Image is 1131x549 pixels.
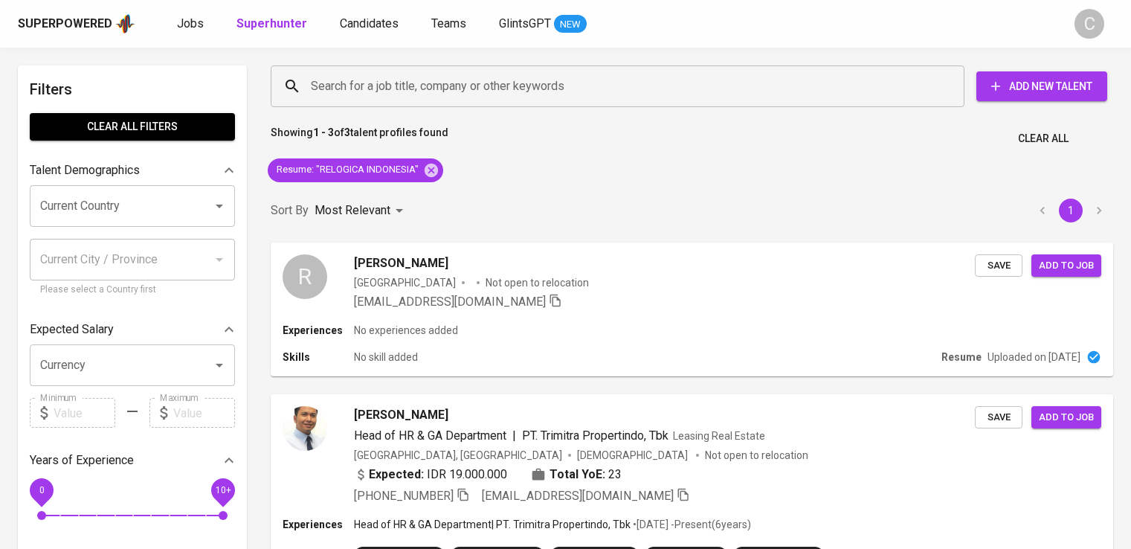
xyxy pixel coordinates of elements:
button: Add New Talent [976,71,1107,101]
span: Head of HR & GA Department [354,428,506,443]
p: Not open to relocation [486,275,589,290]
span: 10+ [215,485,231,495]
div: [GEOGRAPHIC_DATA] [354,275,456,290]
div: R [283,254,327,299]
p: Showing of talent profiles found [271,125,448,152]
p: Years of Experience [30,452,134,469]
p: No skill added [354,350,418,365]
p: Not open to relocation [705,448,808,463]
span: 0 [39,485,44,495]
div: Years of Experience [30,446,235,475]
div: Most Relevant [315,197,408,225]
span: [EMAIL_ADDRESS][DOMAIN_NAME] [482,489,674,503]
span: Teams [431,16,466,30]
span: Resume : "RELOGICA INDONESIA" [268,163,428,177]
p: Head of HR & GA Department | PT. Trimitra Propertindo, Tbk [354,517,631,532]
div: Resume: "RELOGICA INDONESIA" [268,158,443,182]
p: Most Relevant [315,202,390,219]
span: Leasing Real Estate [673,430,765,442]
span: Candidates [340,16,399,30]
h6: Filters [30,77,235,101]
button: Clear All filters [30,113,235,141]
p: Expected Salary [30,321,114,338]
a: Teams [431,15,469,33]
p: Skills [283,350,354,365]
div: Expected Salary [30,315,235,344]
button: Clear All [1012,125,1074,152]
input: Value [54,398,115,428]
div: C [1074,9,1104,39]
span: [PHONE_NUMBER] [354,489,454,503]
p: Uploaded on [DATE] [987,350,1080,365]
a: Candidates [340,15,402,33]
p: Resume [941,350,982,365]
div: Superpowered [18,16,112,33]
div: IDR 19.000.000 [354,466,507,484]
b: 3 [344,126,350,138]
p: No experiences added [354,323,458,338]
a: Jobs [177,15,207,33]
button: Add to job [1031,406,1101,429]
span: Jobs [177,16,204,30]
a: R[PERSON_NAME][GEOGRAPHIC_DATA]Not open to relocation[EMAIL_ADDRESS][DOMAIN_NAME] SaveAdd to jobE... [271,243,1113,376]
span: Clear All [1018,129,1069,148]
b: 1 - 3 [313,126,334,138]
span: GlintsGPT [499,16,551,30]
button: Add to job [1031,254,1101,277]
p: • [DATE] - Present ( 6 years ) [631,517,751,532]
p: Please select a Country first [40,283,225,298]
b: Expected: [369,466,424,484]
b: Superhunter [236,16,307,30]
span: [DEMOGRAPHIC_DATA] [577,448,690,463]
p: Talent Demographics [30,161,140,179]
span: Add to job [1039,257,1094,274]
span: 23 [608,466,622,484]
span: PT. Trimitra Propertindo, Tbk [522,428,668,443]
p: Sort By [271,202,309,219]
p: Experiences [283,517,354,532]
span: NEW [554,17,587,32]
span: [EMAIL_ADDRESS][DOMAIN_NAME] [354,295,546,309]
a: Superpoweredapp logo [18,13,135,35]
button: Open [209,196,230,216]
span: [PERSON_NAME] [354,254,448,272]
button: Save [975,254,1022,277]
span: Clear All filters [42,118,223,136]
img: dff2fe882c5a3c72c47b72fbed5e705a.jpg [283,406,327,451]
img: app logo [115,13,135,35]
span: Add to job [1039,409,1094,426]
input: Value [173,398,235,428]
button: Open [209,355,230,376]
a: GlintsGPT NEW [499,15,587,33]
b: Total YoE: [550,466,605,484]
p: Experiences [283,323,354,338]
div: [GEOGRAPHIC_DATA], [GEOGRAPHIC_DATA] [354,448,562,463]
span: Add New Talent [988,77,1095,96]
button: page 1 [1059,199,1083,222]
button: Save [975,406,1022,429]
nav: pagination navigation [1028,199,1113,222]
span: [PERSON_NAME] [354,406,448,424]
span: Save [982,409,1015,426]
div: Talent Demographics [30,155,235,185]
span: Save [982,257,1015,274]
a: Superhunter [236,15,310,33]
span: | [512,427,516,445]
